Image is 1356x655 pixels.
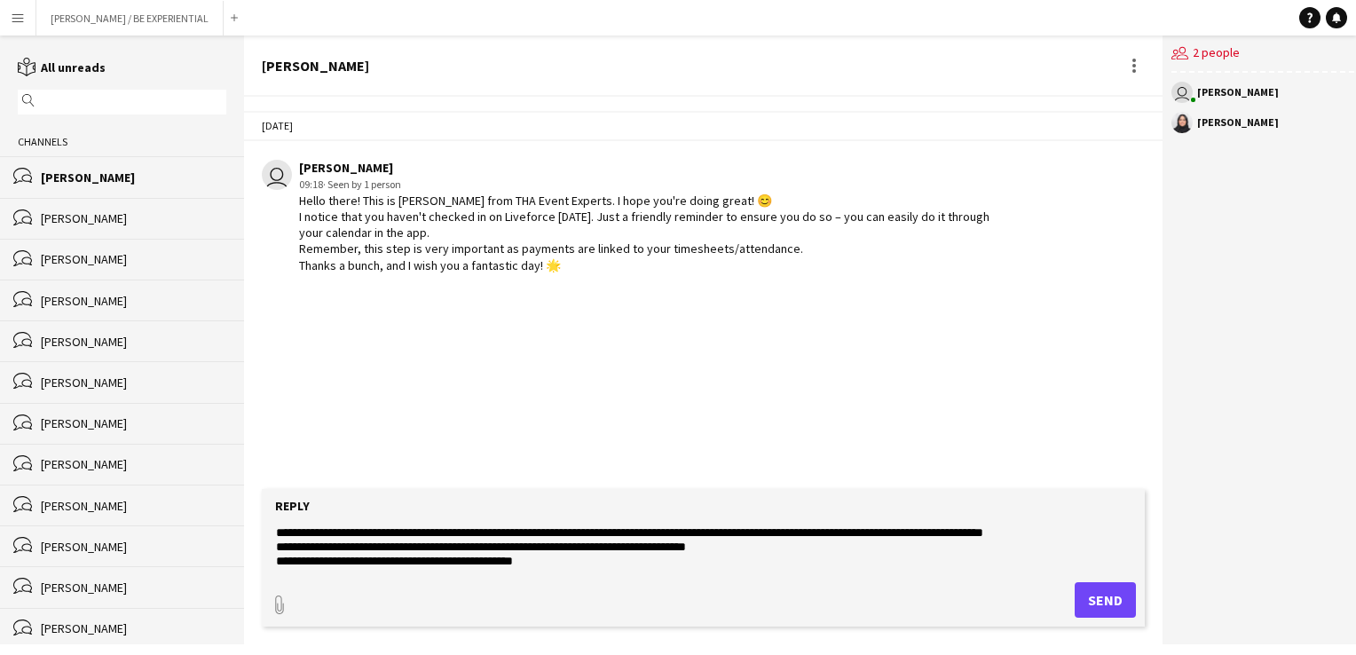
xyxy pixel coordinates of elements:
[41,293,226,309] div: [PERSON_NAME]
[275,498,310,514] label: Reply
[41,334,226,350] div: [PERSON_NAME]
[323,178,401,191] span: · Seen by 1 person
[41,498,226,514] div: [PERSON_NAME]
[262,58,369,74] div: [PERSON_NAME]
[41,580,226,596] div: [PERSON_NAME]
[41,456,226,472] div: [PERSON_NAME]
[244,111,1163,141] div: [DATE]
[18,59,106,75] a: All unreads
[1197,117,1279,128] div: [PERSON_NAME]
[41,210,226,226] div: [PERSON_NAME]
[299,160,997,176] div: [PERSON_NAME]
[41,620,226,636] div: [PERSON_NAME]
[41,415,226,431] div: [PERSON_NAME]
[1075,582,1136,618] button: Send
[299,177,997,193] div: 09:18
[36,1,224,36] button: [PERSON_NAME] / BE EXPERIENTIAL
[41,170,226,185] div: [PERSON_NAME]
[41,251,226,267] div: [PERSON_NAME]
[299,193,997,273] div: Hello there! This is [PERSON_NAME] from THA Event Experts. I hope you're doing great! 😊 I notice ...
[1197,87,1279,98] div: [PERSON_NAME]
[1171,36,1354,73] div: 2 people
[41,375,226,391] div: [PERSON_NAME]
[41,539,226,555] div: [PERSON_NAME]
